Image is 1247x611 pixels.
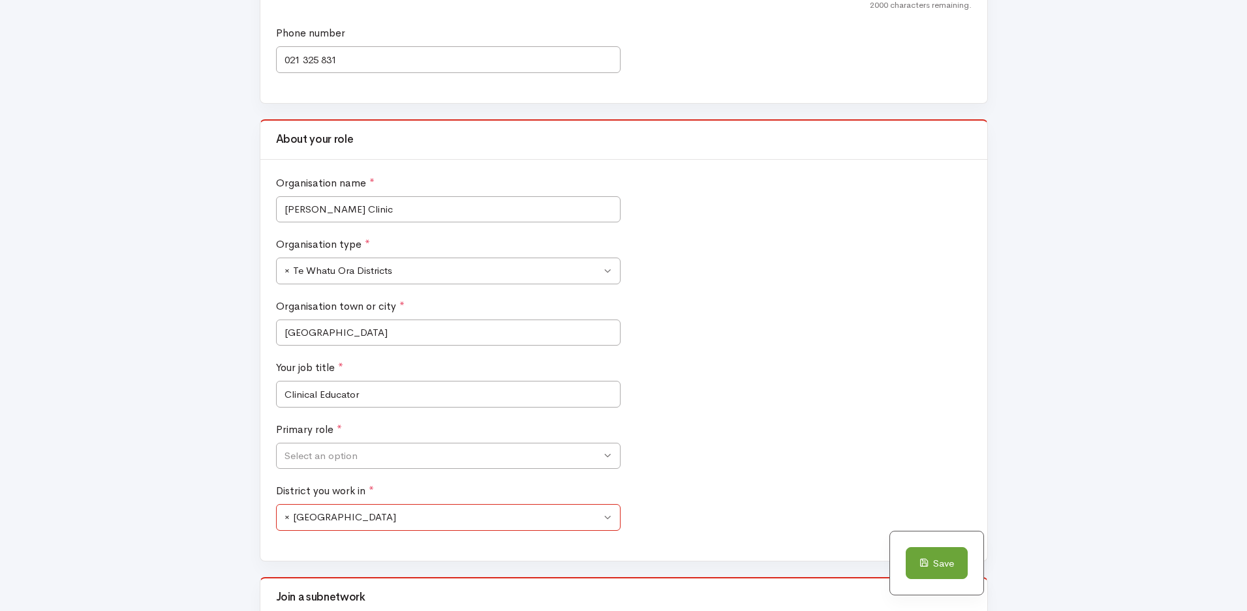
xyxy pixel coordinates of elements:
[276,299,405,314] label: Organisation town or city
[276,237,370,252] label: Organisation type
[276,258,621,284] span: Te Whatu Ora Districts
[276,504,621,531] span: Auckland District
[285,449,358,464] span: Select an option
[285,510,290,525] span: Remove all items
[285,263,602,278] span: Te Whatu Ora Districts
[276,25,345,41] label: Phone number
[276,175,375,191] label: Organisation name
[285,510,602,525] span: Auckland District
[276,360,343,376] label: Your job title
[906,547,968,580] button: Save
[285,263,290,278] span: Remove all items
[276,422,342,438] label: Primary role
[276,134,972,146] h3: About your role
[276,483,374,499] label: District you work in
